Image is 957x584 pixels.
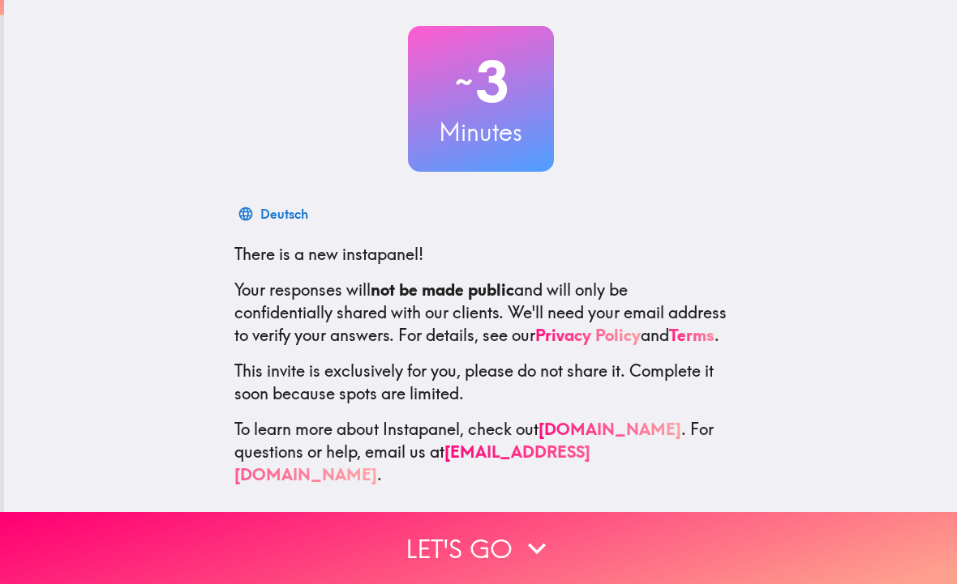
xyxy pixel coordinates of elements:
[234,441,590,484] a: [EMAIL_ADDRESS][DOMAIN_NAME]
[408,49,554,115] h2: 3
[408,115,554,149] h3: Minutes
[234,244,423,264] span: There is a new instapanel!
[535,325,641,345] a: Privacy Policy
[234,360,727,405] p: This invite is exclusively for you, please do not share it. Complete it soon because spots are li...
[234,279,727,347] p: Your responses will and will only be confidentially shared with our clients. We'll need your emai...
[234,418,727,486] p: To learn more about Instapanel, check out . For questions or help, email us at .
[539,419,681,439] a: [DOMAIN_NAME]
[260,202,308,225] div: Deutsch
[669,325,715,345] a: Terms
[371,279,514,300] b: not be made public
[453,58,475,106] span: ~
[234,198,315,230] button: Deutsch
